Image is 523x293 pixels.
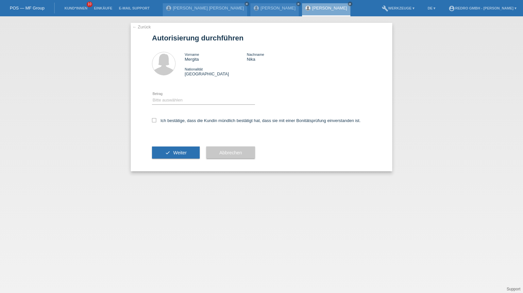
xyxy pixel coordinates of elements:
[348,2,352,6] i: close
[206,146,255,159] button: Abbrechen
[185,67,247,76] div: [GEOGRAPHIC_DATA]
[245,2,249,6] a: close
[152,146,200,159] button: check Weiter
[296,2,301,6] a: close
[152,118,361,123] label: Ich bestätige, dass die Kundin mündlich bestätigt hat, dass sie mit einer Bonitätsprüfung einvers...
[87,2,93,7] span: 10
[165,150,170,155] i: check
[132,24,151,29] a: ← Zurück
[445,6,520,10] a: account_circleRedro GmbH - [PERSON_NAME] ▾
[261,6,295,10] a: [PERSON_NAME]
[247,53,264,56] span: Nachname
[116,6,153,10] a: E-Mail Support
[185,67,203,71] span: Nationalität
[297,2,300,6] i: close
[448,5,455,12] i: account_circle
[507,287,520,291] a: Support
[10,6,44,10] a: POS — MF Group
[424,6,439,10] a: DE ▾
[185,52,247,62] div: Mergita
[379,6,418,10] a: buildWerkzeuge ▾
[348,2,352,6] a: close
[185,53,199,56] span: Vorname
[245,2,248,6] i: close
[91,6,115,10] a: Einkäufe
[219,150,242,155] span: Abbrechen
[173,150,187,155] span: Weiter
[152,34,371,42] h1: Autorisierung durchführen
[61,6,91,10] a: Kund*innen
[173,6,244,10] a: [PERSON_NAME] [PERSON_NAME]
[312,6,347,10] a: [PERSON_NAME]
[382,5,388,12] i: build
[247,52,309,62] div: Nika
